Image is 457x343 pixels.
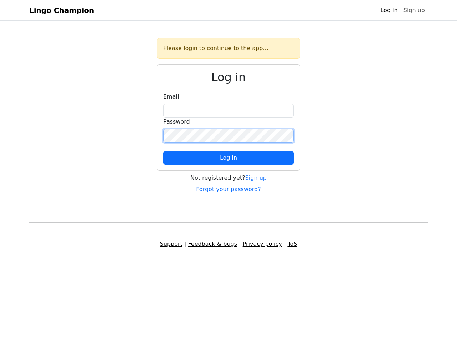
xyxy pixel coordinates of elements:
a: Feedback & bugs [188,240,237,247]
a: Lingo Champion [29,3,94,18]
span: Log in [220,154,237,161]
a: Privacy policy [243,240,282,247]
div: Not registered yet? [157,174,300,182]
a: Forgot your password? [196,186,261,193]
a: Log in [377,3,400,18]
label: Email [163,93,179,101]
button: Log in [163,151,294,165]
a: ToS [287,240,297,247]
div: | | | [25,240,432,248]
h2: Log in [163,70,294,84]
a: Sign up [245,174,267,181]
label: Password [163,118,190,126]
a: Sign up [401,3,428,18]
a: Support [160,240,182,247]
div: Please login to continue to the app... [157,38,300,59]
